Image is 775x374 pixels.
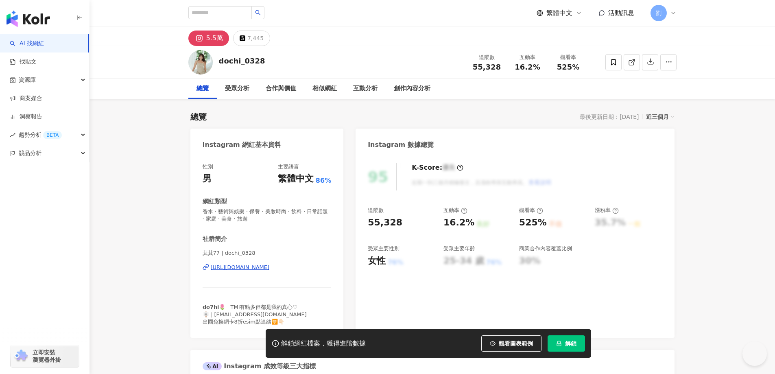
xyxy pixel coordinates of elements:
span: 競品分析 [19,144,41,162]
a: [URL][DOMAIN_NAME] [203,264,332,271]
button: 解鎖 [548,335,585,352]
span: 萁萁77 | dochi_0328 [203,249,332,257]
div: 7,445 [247,33,264,44]
div: 商業合作內容覆蓋比例 [519,245,572,252]
div: BETA [43,131,62,139]
div: 繁體中文 [278,173,314,185]
span: 解鎖 [565,340,576,347]
div: 解鎖網紅檔案，獲得進階數據 [281,339,366,348]
div: Instagram 成效等級三大指標 [203,362,316,371]
span: 86% [316,176,331,185]
span: 16.2% [515,63,540,71]
div: 男 [203,173,212,185]
span: rise [10,132,15,138]
div: 5.5萬 [206,33,223,44]
div: 最後更新日期：[DATE] [580,114,639,120]
button: 5.5萬 [188,31,229,46]
span: 立即安裝 瀏覽器外掛 [33,349,61,363]
div: Instagram 網紅基本資料 [203,140,282,149]
img: KOL Avatar [188,50,213,74]
div: [URL][DOMAIN_NAME] [211,264,270,271]
div: 主要語言 [278,163,299,171]
div: 近三個月 [646,112,675,122]
span: lock [556,341,562,346]
span: 趨勢分析 [19,126,62,144]
div: 16.2% [443,217,474,229]
button: 觀看圖表範例 [481,335,541,352]
div: K-Score : [412,163,463,172]
div: 追蹤數 [368,207,384,214]
span: 活動訊息 [608,9,634,17]
div: 525% [519,217,547,229]
div: Instagram 數據總覽 [368,140,434,149]
a: 洞察報告 [10,113,42,121]
div: 互動分析 [353,84,378,94]
a: chrome extension立即安裝 瀏覽器外掛 [11,345,79,367]
div: 合作與價值 [266,84,296,94]
div: 受眾主要年齡 [443,245,475,252]
div: 觀看率 [519,207,543,214]
div: 互動率 [512,53,543,61]
div: AI [203,362,222,370]
div: 漲粉率 [595,207,619,214]
div: 性別 [203,163,213,171]
span: 525% [557,63,580,71]
div: 網紅類型 [203,197,227,206]
div: 總覽 [190,111,207,122]
div: 55,328 [368,217,402,229]
a: 找貼文 [10,58,37,66]
span: 繁體中文 [546,9,572,17]
span: 觀看圖表範例 [499,340,533,347]
div: 總覽 [196,84,209,94]
img: logo [7,11,50,27]
span: 𝗱𝗼𝟳𝗵𝗶🌷｜TMI有點多但都是我的真心♡ 🪧｜[EMAIL_ADDRESS][DOMAIN_NAME] 出國免換網卡8折esim點連結🛜👇🏻 [203,304,307,325]
span: 資源庫 [19,71,36,89]
div: 創作內容分析 [394,84,430,94]
div: 女性 [368,255,386,267]
div: 追蹤數 [472,53,502,61]
div: 受眾主要性別 [368,245,400,252]
span: 香水 · 藝術與娛樂 · 保養 · 美妝時尚 · 飲料 · 日常話題 · 家庭 · 美食 · 旅遊 [203,208,332,223]
div: 觀看率 [553,53,584,61]
div: 社群簡介 [203,235,227,243]
div: 相似網紅 [312,84,337,94]
span: 劉 [656,9,661,17]
span: 55,328 [473,63,501,71]
div: dochi_0328 [219,56,265,66]
span: search [255,10,261,15]
button: 7,445 [233,31,270,46]
a: searchAI 找網紅 [10,39,44,48]
div: 互動率 [443,207,467,214]
img: chrome extension [13,350,29,363]
div: 受眾分析 [225,84,249,94]
a: 商案媒合 [10,94,42,103]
